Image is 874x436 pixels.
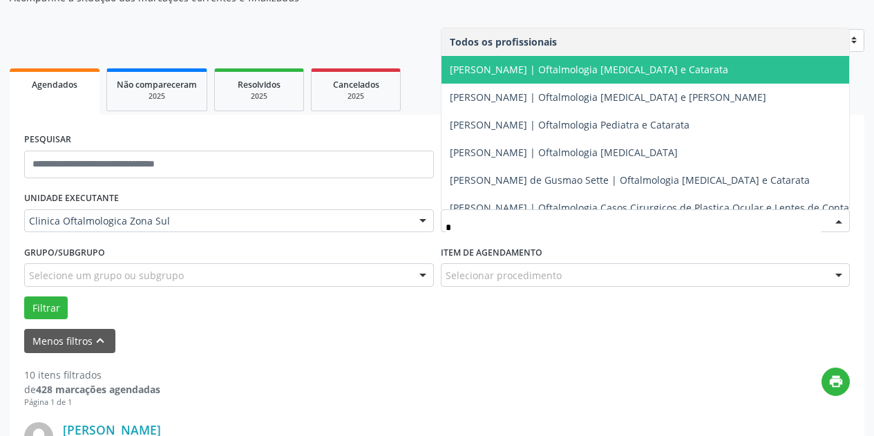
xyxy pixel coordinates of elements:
[446,268,562,283] span: Selecionar procedimento
[450,118,690,131] span: [PERSON_NAME] | Oftalmologia Pediatra e Catarata
[828,374,844,389] i: print
[450,201,858,214] span: [PERSON_NAME] | Oftalmologia Casos Cirurgicos de Plastica Ocular e Lentes de Contato
[225,91,294,102] div: 2025
[29,268,184,283] span: Selecione um grupo ou subgrupo
[450,91,766,104] span: [PERSON_NAME] | Oftalmologia [MEDICAL_DATA] e [PERSON_NAME]
[450,173,810,187] span: [PERSON_NAME] de Gusmao Sette | Oftalmologia [MEDICAL_DATA] e Catarata
[24,368,160,382] div: 10 itens filtrados
[24,242,105,263] label: Grupo/Subgrupo
[321,91,390,102] div: 2025
[333,79,379,91] span: Cancelados
[29,214,406,228] span: Clinica Oftalmologica Zona Sul
[441,242,542,263] label: Item de agendamento
[32,79,77,91] span: Agendados
[36,383,160,396] strong: 428 marcações agendadas
[24,188,119,209] label: UNIDADE EXECUTANTE
[24,329,115,353] button: Menos filtroskeyboard_arrow_up
[450,35,557,48] span: Todos os profissionais
[117,91,197,102] div: 2025
[238,79,281,91] span: Resolvidos
[117,79,197,91] span: Não compareceram
[821,368,850,396] button: print
[24,397,160,408] div: Página 1 de 1
[24,382,160,397] div: de
[24,296,68,320] button: Filtrar
[24,129,71,151] label: PESQUISAR
[93,333,108,348] i: keyboard_arrow_up
[450,146,678,159] span: [PERSON_NAME] | Oftalmologia [MEDICAL_DATA]
[450,63,728,76] span: [PERSON_NAME] | Oftalmologia [MEDICAL_DATA] e Catarata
